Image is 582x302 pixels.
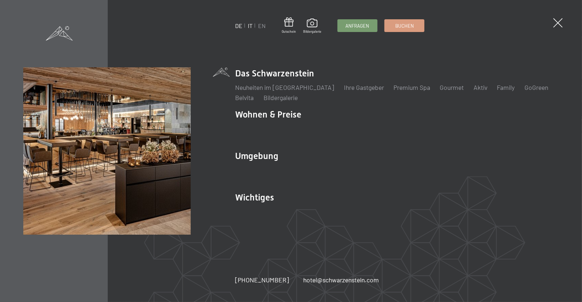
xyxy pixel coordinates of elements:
span: [PHONE_NUMBER] [235,276,289,284]
span: Anfragen [345,23,369,29]
a: Gourmet [440,83,464,91]
a: Buchen [385,20,424,32]
a: hotel@schwarzenstein.com [303,275,379,285]
a: Anfragen [338,20,377,32]
a: Belvita [235,94,254,102]
a: Aktiv [474,83,487,91]
a: DE [235,22,242,29]
a: EN [258,22,266,29]
a: Gutschein [282,17,296,34]
a: Neuheiten im [GEOGRAPHIC_DATA] [235,83,334,91]
a: [PHONE_NUMBER] [235,275,289,285]
a: Family [497,83,515,91]
span: Gutschein [282,29,296,34]
a: Bildergalerie [303,19,321,34]
a: Bildergalerie [264,94,298,102]
span: Bildergalerie [303,29,321,34]
a: Ihre Gastgeber [344,83,384,91]
img: Wellnesshotel Südtirol SCHWARZENSTEIN - Wellnessurlaub in den Alpen, Wandern und Wellness [23,67,191,235]
a: GoGreen [524,83,548,91]
a: IT [248,22,253,29]
a: Premium Spa [393,83,430,91]
span: Buchen [395,23,414,29]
